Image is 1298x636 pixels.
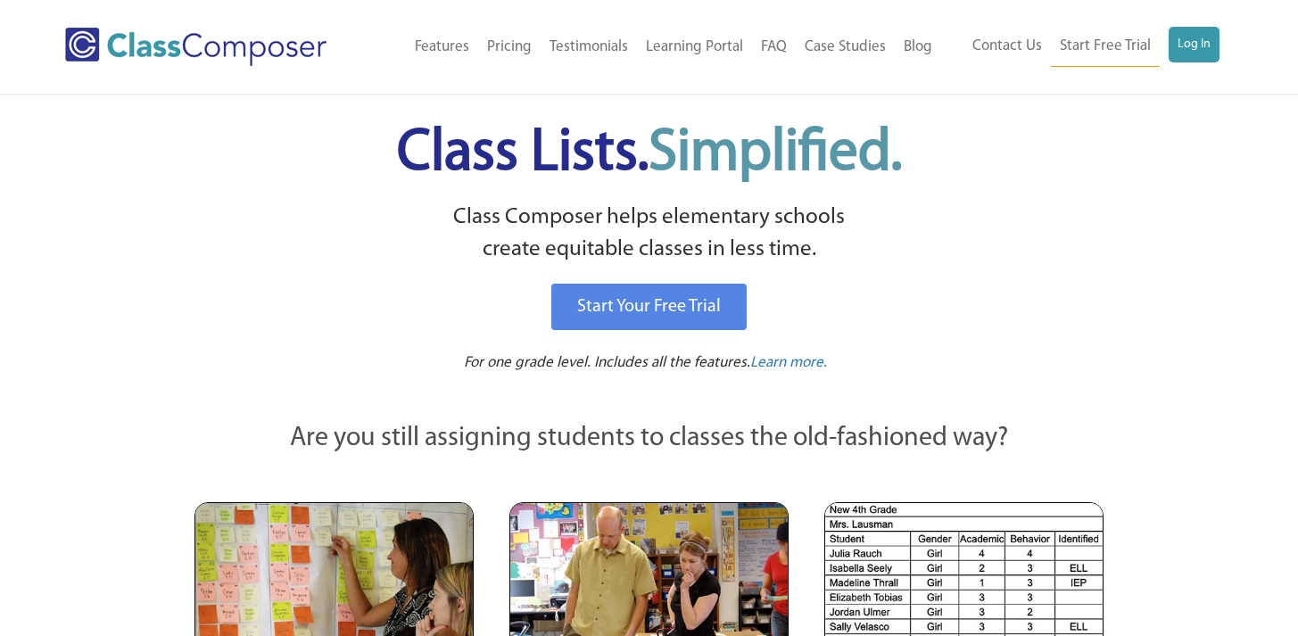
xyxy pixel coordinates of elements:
a: Learn more. [750,352,827,375]
span: Learn more. [750,355,827,370]
span: Class Lists. [397,125,902,183]
nav: Header Menu [370,28,941,67]
a: Contact Us [963,27,1051,66]
a: FAQ [752,28,796,67]
a: Learning Portal [637,28,752,67]
a: Blog [895,28,941,67]
a: Log In [1169,27,1219,62]
p: Are you still assigning students to classes the old-fashioned way? [194,419,1104,458]
nav: Header Menu [941,27,1219,67]
span: Start Your Free Trial [577,298,721,316]
a: Pricing [478,28,541,67]
span: Simplified. [649,125,902,183]
span: For one grade level. Includes all the features. [464,355,750,370]
a: Start Free Trial [1051,27,1160,67]
p: Class Composer helps elementary schools create equitable classes in less time. [192,202,1107,267]
img: Class Composer [65,28,327,66]
a: Case Studies [796,28,895,67]
a: Testimonials [541,28,637,67]
a: Features [406,28,478,67]
a: Start Your Free Trial [551,284,747,330]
